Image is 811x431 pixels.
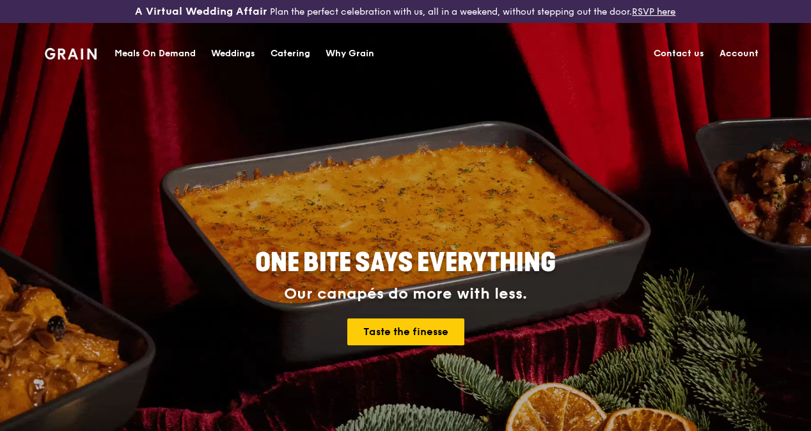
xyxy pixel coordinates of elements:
img: Grain [45,48,97,59]
span: ONE BITE SAYS EVERYTHING [255,247,556,278]
div: Weddings [211,35,255,73]
a: Account [712,35,766,73]
a: Why Grain [318,35,382,73]
a: RSVP here [632,6,675,17]
a: Taste the finesse [347,318,464,345]
div: Meals On Demand [114,35,196,73]
a: Contact us [646,35,712,73]
div: Our canapés do more with less. [175,285,636,303]
a: Catering [263,35,318,73]
a: Weddings [203,35,263,73]
div: Plan the perfect celebration with us, all in a weekend, without stepping out the door. [135,5,675,18]
div: Why Grain [326,35,374,73]
div: Catering [271,35,310,73]
a: GrainGrain [45,33,97,72]
h3: A Virtual Wedding Affair [135,5,267,18]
